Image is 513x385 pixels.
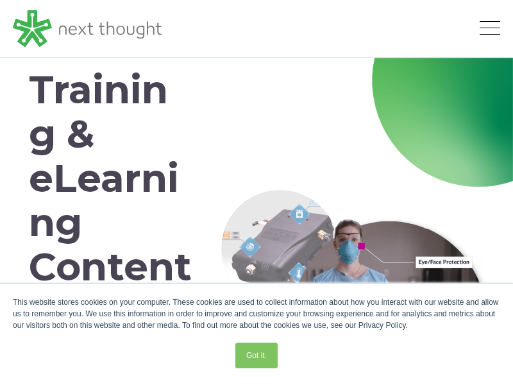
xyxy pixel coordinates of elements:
div: This website stores cookies on your computer. These cookies are used to collect information about... [13,296,500,331]
button: Open Mobile Menu [480,21,500,37]
a: Got it. [235,343,278,368]
img: LG - NextThought Logo [13,10,162,47]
